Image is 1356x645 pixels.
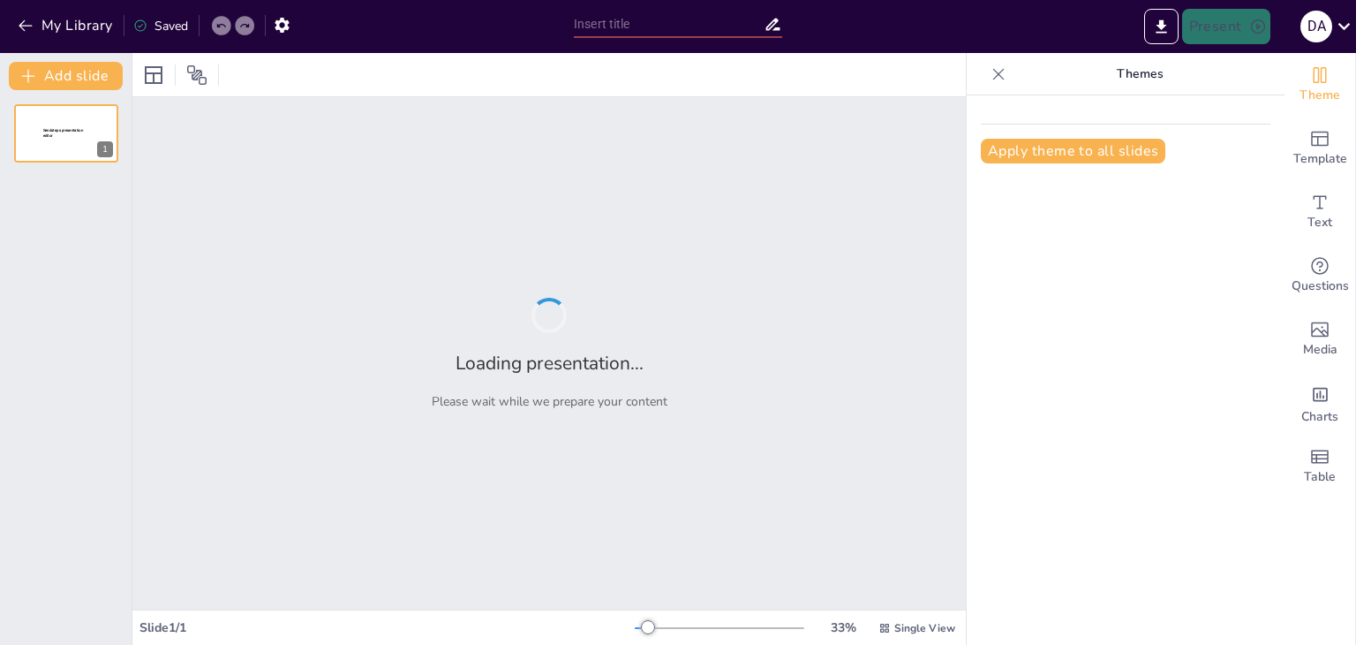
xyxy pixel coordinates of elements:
button: Present [1182,9,1270,44]
p: Themes [1013,53,1267,95]
div: Change the overall theme [1284,53,1355,117]
div: Slide 1 / 1 [139,619,635,636]
div: Add ready made slides [1284,117,1355,180]
div: Add a table [1284,435,1355,498]
span: Template [1293,149,1347,169]
div: 33 % [822,619,864,636]
div: Add text boxes [1284,180,1355,244]
span: Media [1303,340,1337,360]
span: Sendsteps presentation editor [43,128,83,138]
span: Table [1304,467,1336,487]
button: Apply theme to all slides [981,139,1165,163]
span: Theme [1299,86,1340,105]
div: 1 [14,104,118,163]
span: Position [186,64,207,86]
button: Add slide [9,62,123,90]
button: My Library [13,11,120,40]
div: Layout [139,61,168,89]
span: Text [1307,213,1332,232]
div: 1 [97,141,113,157]
input: Insert title [574,11,764,37]
div: Get real-time input from your audience [1284,244,1355,307]
span: Questions [1292,277,1349,296]
span: Charts [1301,407,1338,427]
button: Export to PowerPoint [1144,9,1179,44]
span: Single View [894,621,955,635]
div: Add images, graphics, shapes or video [1284,307,1355,371]
p: Please wait while we prepare your content [432,393,667,410]
button: D A [1300,9,1332,44]
div: D A [1300,11,1332,42]
div: Add charts and graphs [1284,371,1355,435]
div: Saved [133,18,188,34]
h2: Loading presentation... [456,351,644,376]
